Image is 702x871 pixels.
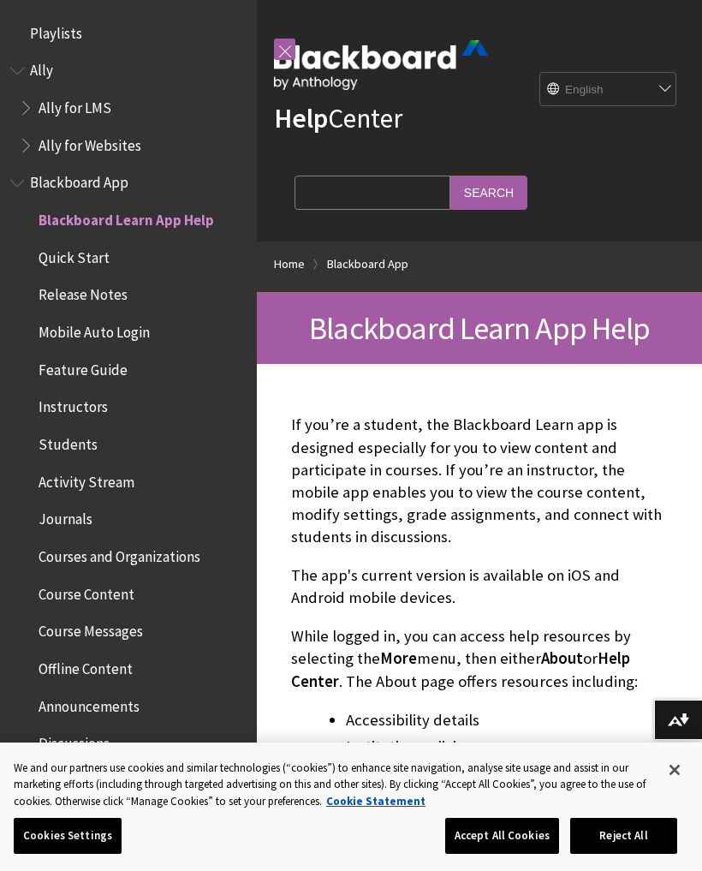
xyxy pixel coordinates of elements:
span: Instructors [39,393,108,416]
button: Close [656,751,693,789]
select: Site Language Selector [540,73,677,107]
span: Discussions [39,729,110,752]
a: Home [274,254,305,275]
span: Journals [39,505,92,528]
img: Blackboard by Anthology [274,40,488,90]
nav: Book outline for Anthology Ally Help [10,57,247,160]
li: Accessibility details [346,708,668,732]
span: Release Notes [39,281,128,304]
span: Help Center [291,648,630,690]
span: Course Content [39,580,134,603]
span: Courses and Organizations [39,542,200,565]
p: While logged in, you can access help resources by selecting the menu, then either or . The About ... [291,625,668,693]
span: About [541,648,583,668]
span: Blackboard Learn App Help [39,206,214,229]
span: More [380,648,417,668]
button: Reject All [570,818,677,854]
span: Students [39,430,98,453]
span: Quick Start [39,243,110,266]
span: Blackboard Learn App Help [309,308,650,348]
span: Mobile Auto Login [39,318,150,341]
li: Institution policies [346,735,668,759]
span: Offline Content [39,654,133,677]
nav: Book outline for Playlists [10,19,247,48]
span: Activity Stream [39,468,134,491]
button: Cookies Settings [14,818,122,854]
div: We and our partners use cookies and similar technologies (“cookies”) to enhance site navigation, ... [14,760,653,810]
span: Blackboard App [30,169,128,192]
span: Ally [30,57,53,80]
span: Announcements [39,692,140,715]
p: If you’re a student, the Blackboard Learn app is designed especially for you to view content and ... [291,414,668,548]
strong: Help [274,101,328,135]
input: Search [450,176,527,209]
button: Accept All Cookies [445,818,559,854]
span: Course Messages [39,617,143,641]
span: Playlists [30,19,82,42]
a: More information about your privacy, opens in a new tab [326,794,425,808]
a: Blackboard App [327,254,408,275]
span: Ally for LMS [39,93,111,116]
span: Feature Guide [39,355,128,379]
span: Ally for Websites [39,131,141,154]
p: The app's current version is available on iOS and Android mobile devices. [291,564,668,609]
a: HelpCenter [274,101,402,135]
